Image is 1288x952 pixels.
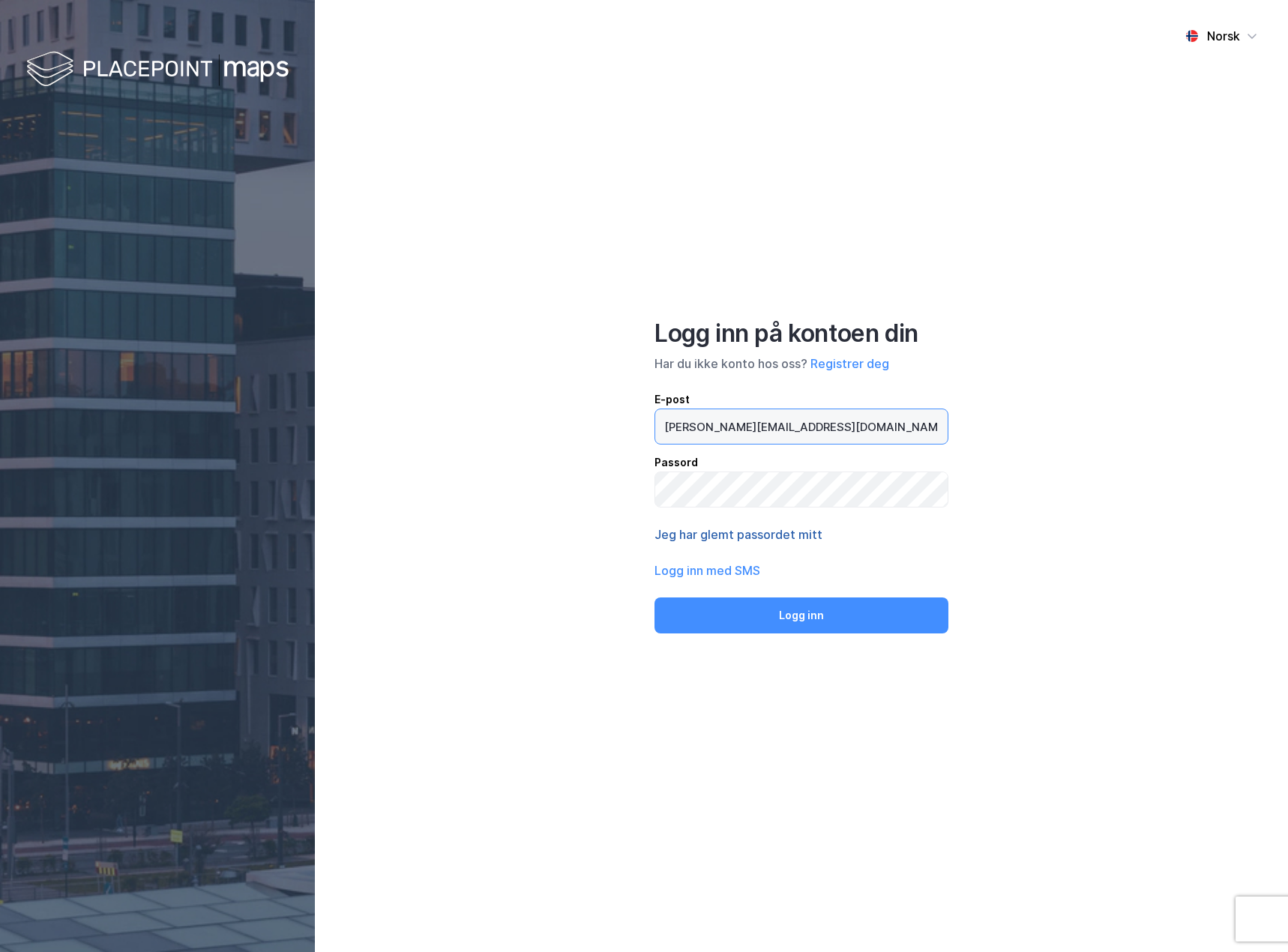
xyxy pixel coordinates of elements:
[654,525,822,543] button: Jeg har glemt passordet mitt
[26,48,289,92] img: logo-white.f07954bde2210d2a523dddb988cd2aa7.svg
[810,355,889,373] button: Registrer deg
[1213,880,1288,952] div: Kontrollprogram for chat
[654,319,948,349] div: Logg inn på kontoen din
[1213,880,1288,952] iframe: Chat Widget
[654,454,948,472] div: Passord
[654,391,948,409] div: E-post
[654,597,948,633] button: Logg inn
[654,355,948,373] div: Har du ikke konto hos oss?
[1207,27,1240,45] div: Norsk
[654,561,760,579] button: Logg inn med SMS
